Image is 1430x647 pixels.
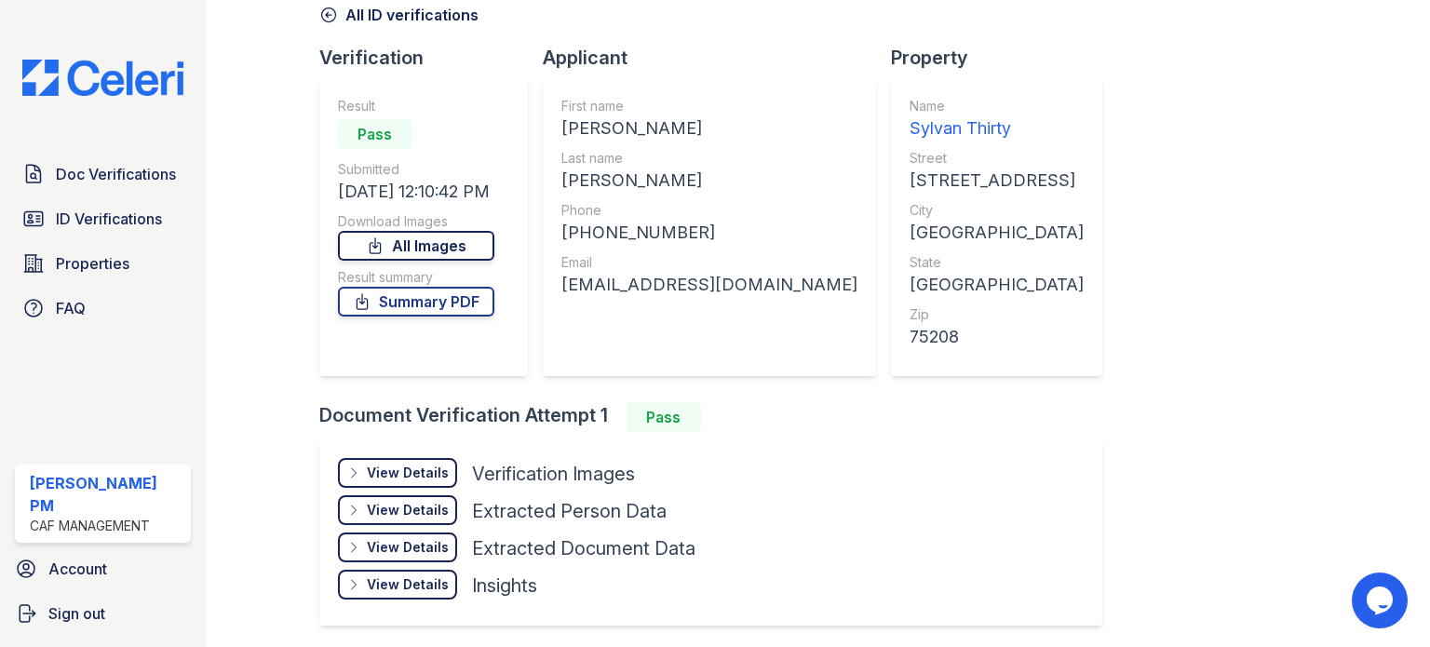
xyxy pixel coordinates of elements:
div: [PHONE_NUMBER] [561,220,857,246]
div: View Details [367,464,449,482]
div: Phone [561,201,857,220]
div: Extracted Person Data [472,498,667,524]
a: All ID verifications [319,4,479,26]
div: Result summary [338,268,494,287]
div: [GEOGRAPHIC_DATA] [910,220,1084,246]
div: Extracted Document Data [472,535,695,561]
a: Account [7,550,198,587]
div: Street [910,149,1084,168]
div: Name [910,97,1084,115]
div: Sylvan Thirty [910,115,1084,142]
div: [GEOGRAPHIC_DATA] [910,272,1084,298]
div: City [910,201,1084,220]
div: Download Images [338,212,494,231]
div: Pass [338,119,412,149]
a: Doc Verifications [15,155,191,193]
a: ID Verifications [15,200,191,237]
div: 75208 [910,324,1084,350]
img: CE_Logo_Blue-a8612792a0a2168367f1c8372b55b34899dd931a85d93a1a3d3e32e68fde9ad4.png [7,60,198,96]
span: Properties [56,252,129,275]
div: [DATE] 12:10:42 PM [338,179,494,205]
div: State [910,253,1084,272]
div: View Details [367,575,449,594]
a: Sign out [7,595,198,632]
iframe: chat widget [1352,573,1411,628]
div: Property [891,45,1117,71]
span: Doc Verifications [56,163,176,185]
div: [PERSON_NAME] PM [30,472,183,517]
span: Account [48,558,107,580]
a: Name Sylvan Thirty [910,97,1084,142]
div: [PERSON_NAME] [561,115,857,142]
div: Insights [472,573,537,599]
div: View Details [367,501,449,519]
div: Verification [319,45,543,71]
div: Document Verification Attempt 1 [319,402,1117,432]
div: [PERSON_NAME] [561,168,857,194]
div: Verification Images [472,461,635,487]
div: Applicant [543,45,891,71]
div: [STREET_ADDRESS] [910,168,1084,194]
div: Email [561,253,857,272]
div: CAF Management [30,517,183,535]
div: View Details [367,538,449,557]
a: Summary PDF [338,287,494,317]
span: Sign out [48,602,105,625]
span: ID Verifications [56,208,162,230]
a: FAQ [15,290,191,327]
a: All Images [338,231,494,261]
div: Submitted [338,160,494,179]
div: Zip [910,305,1084,324]
div: Pass [627,402,701,432]
div: Result [338,97,494,115]
a: Properties [15,245,191,282]
div: [EMAIL_ADDRESS][DOMAIN_NAME] [561,272,857,298]
div: First name [561,97,857,115]
div: Last name [561,149,857,168]
span: FAQ [56,297,86,319]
